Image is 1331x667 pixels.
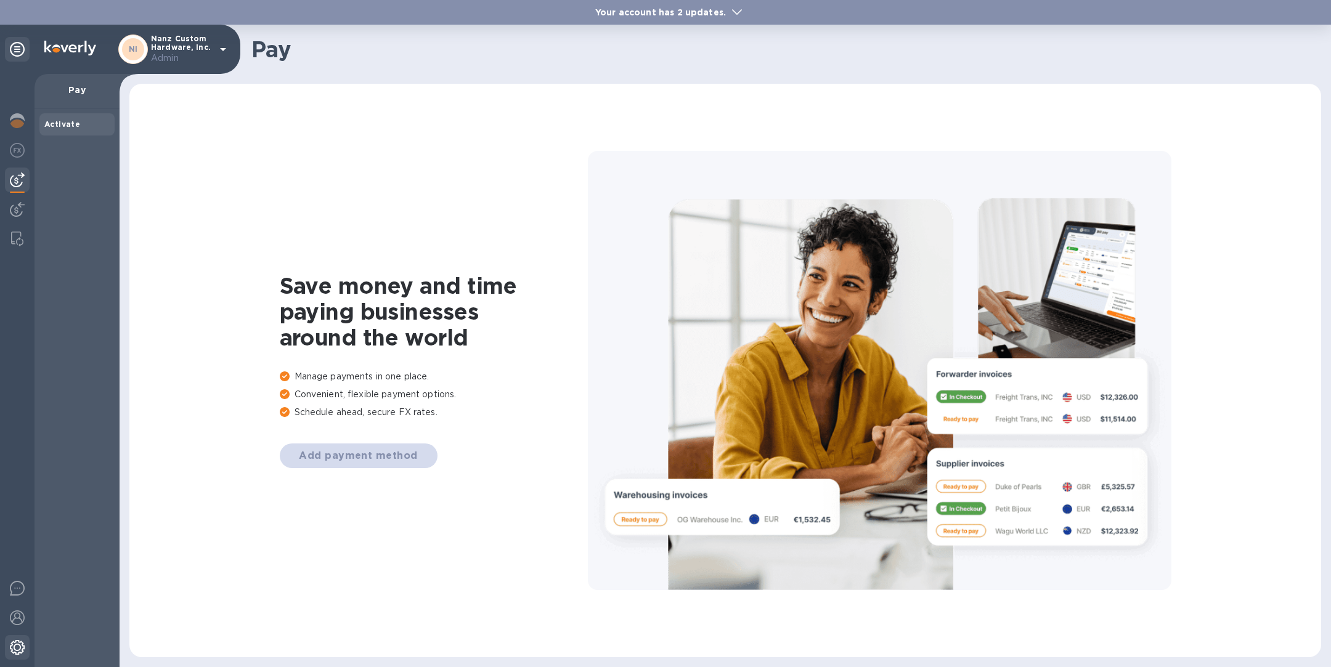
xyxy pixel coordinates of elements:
[5,37,30,62] div: Unpin categories
[129,44,138,54] b: NI
[44,41,96,55] img: Logo
[151,52,213,65] p: Admin
[280,273,588,350] h1: Save money and time paying businesses around the world
[280,406,588,419] p: Schedule ahead, secure FX rates.
[251,36,1311,62] h1: Pay
[44,84,110,96] p: Pay
[280,370,588,383] p: Manage payments in one place.
[595,7,726,17] b: Your account has 2 updates.
[151,34,213,65] p: Nanz Custom Hardware, Inc.
[10,143,25,158] img: Foreign exchange
[44,119,80,129] b: Activate
[280,388,588,401] p: Convenient, flexible payment options.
